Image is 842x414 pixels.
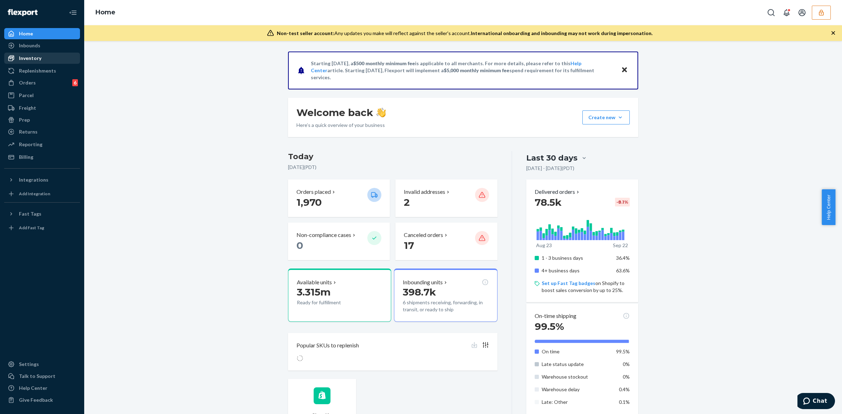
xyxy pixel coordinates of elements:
[4,174,80,185] button: Integrations
[403,278,443,286] p: Inbounding units
[526,165,574,172] p: [DATE] - [DATE] ( PDT )
[4,371,80,382] button: Talk to Support
[404,196,410,208] span: 2
[616,255,630,261] span: 36.4%
[19,42,40,49] div: Inbounds
[4,53,80,64] a: Inventory
[542,399,611,406] p: Late: Other
[19,396,53,403] div: Give Feedback
[296,188,331,196] p: Orders placed
[72,79,78,86] div: 6
[297,278,332,286] p: Available units
[19,116,30,123] div: Prep
[95,8,115,16] a: Home
[4,208,80,219] button: Fast Tags
[19,191,50,197] div: Add Integration
[797,393,835,410] iframe: Opens a widget where you can chat to one of our agents
[395,223,497,260] button: Canceled orders 17
[542,361,611,368] p: Late status update
[4,382,80,394] a: Help Center
[4,102,80,114] a: Freight
[4,222,80,233] a: Add Fast Tag
[615,198,630,206] div: -8.1 %
[66,6,80,20] button: Close Navigation
[535,196,562,208] span: 78.5k
[403,299,488,313] p: 6 shipments receiving, forwarding, in transit, or ready to ship
[795,6,809,20] button: Open account menu
[764,6,778,20] button: Open Search Box
[353,60,415,66] span: $500 monthly minimum fee
[19,385,47,392] div: Help Center
[404,188,445,196] p: Invalid addresses
[19,67,56,74] div: Replenishments
[376,108,386,117] img: hand-wave emoji
[623,374,630,380] span: 0%
[542,348,611,355] p: On time
[542,386,611,393] p: Warehouse delay
[542,373,611,380] p: Warehouse stockout
[526,152,577,163] div: Last 30 days
[542,280,630,294] p: on Shopify to boost sales conversion by up to 25%.
[471,30,653,36] span: International onboarding and inbounding may not work during impersonation.
[616,267,630,273] span: 63.6%
[4,114,80,125] a: Prep
[8,9,38,16] img: Flexport logo
[4,151,80,163] a: Billing
[4,139,80,150] a: Reporting
[444,67,509,73] span: $5,000 monthly minimum fee
[4,77,80,88] a: Orders6
[535,188,581,196] button: Delivered orders
[623,361,630,367] span: 0%
[19,361,39,368] div: Settings
[19,225,44,231] div: Add Fast Tag
[19,30,33,37] div: Home
[277,30,653,37] div: Any updates you make will reflect against the seller's account.
[4,394,80,406] button: Give Feedback
[4,90,80,101] a: Parcel
[311,60,614,81] p: Starting [DATE], a is applicable to all merchants. For more details, please refer to this article...
[620,65,629,75] button: Close
[296,196,322,208] span: 1,970
[19,210,41,217] div: Fast Tags
[288,179,390,217] button: Orders placed 1,970
[404,239,414,251] span: 17
[19,176,48,183] div: Integrations
[4,40,80,51] a: Inbounds
[19,141,42,148] div: Reporting
[19,104,36,111] div: Freight
[619,386,630,392] span: 0.4%
[296,239,303,251] span: 0
[277,30,334,36] span: Non-test seller account:
[822,189,835,225] button: Help Center
[19,79,36,86] div: Orders
[297,299,362,306] p: Ready for fulfillment
[297,286,330,298] span: 3.315m
[296,341,359,349] p: Popular SKUs to replenish
[4,359,80,370] a: Settings
[4,188,80,199] a: Add Integration
[296,231,351,239] p: Non-compliance cases
[19,154,33,161] div: Billing
[404,231,443,239] p: Canceled orders
[780,6,794,20] button: Open notifications
[616,348,630,354] span: 99.5%
[19,373,55,380] div: Talk to Support
[535,320,564,332] span: 99.5%
[535,312,576,320] p: On-time shipping
[288,164,497,171] p: [DATE] ( PDT )
[394,269,497,322] button: Inbounding units398.7k6 shipments receiving, forwarding, in transit, or ready to ship
[19,92,34,99] div: Parcel
[542,267,611,274] p: 4+ business days
[296,106,386,119] h1: Welcome back
[613,242,628,249] p: Sep 22
[288,223,390,260] button: Non-compliance cases 0
[536,242,552,249] p: Aug 23
[542,254,611,262] p: 1 - 3 business days
[542,280,595,286] a: Set up Fast Tag badges
[403,286,436,298] span: 398.7k
[19,55,41,62] div: Inventory
[619,399,630,405] span: 0.1%
[90,2,121,23] ol: breadcrumbs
